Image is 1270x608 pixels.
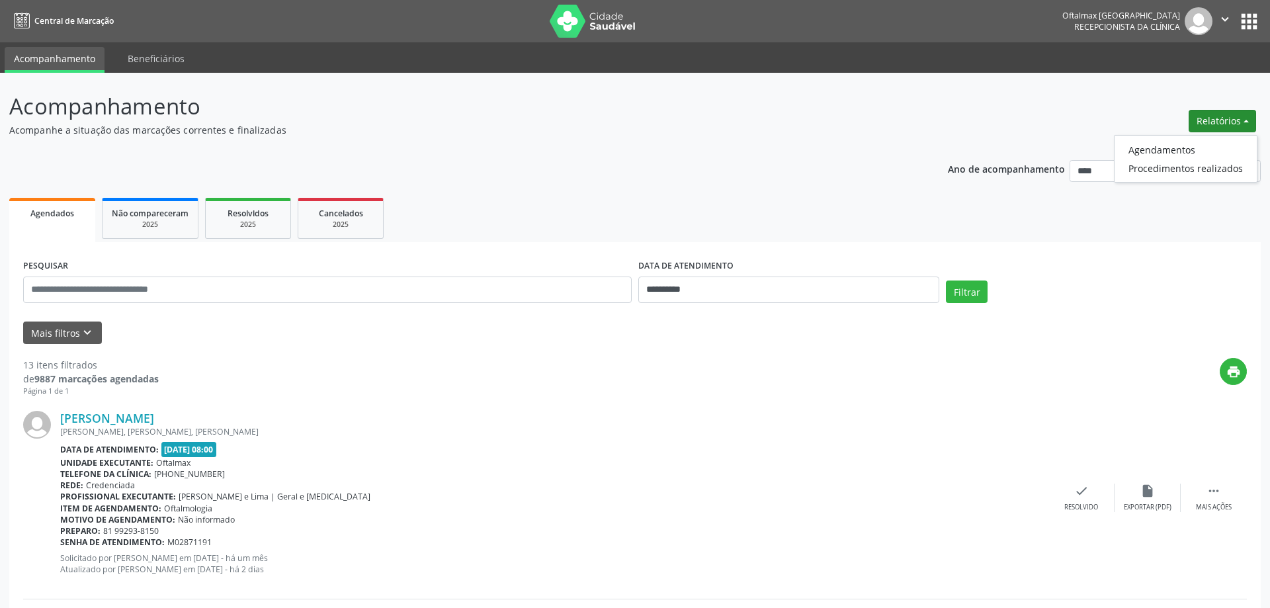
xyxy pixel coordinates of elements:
[1074,484,1089,498] i: check
[164,503,212,514] span: Oftalmologia
[60,411,154,425] a: [PERSON_NAME]
[946,281,988,303] button: Filtrar
[1218,12,1232,26] i: 
[60,552,1048,575] p: Solicitado por [PERSON_NAME] em [DATE] - há um mês Atualizado por [PERSON_NAME] em [DATE] - há 2 ...
[1064,503,1098,512] div: Resolvido
[1212,7,1238,35] button: 
[60,514,175,525] b: Motivo de agendamento:
[60,480,83,491] b: Rede:
[948,160,1065,177] p: Ano de acompanhamento
[319,208,363,219] span: Cancelados
[112,220,189,230] div: 2025
[1114,135,1257,183] ul: Relatórios
[1074,21,1180,32] span: Recepcionista da clínica
[178,514,235,525] span: Não informado
[9,90,885,123] p: Acompanhamento
[60,537,165,548] b: Senha de atendimento:
[103,525,159,537] span: 81 99293-8150
[156,457,190,468] span: Oftalmax
[9,123,885,137] p: Acompanhe a situação das marcações correntes e finalizadas
[23,372,159,386] div: de
[80,326,95,340] i: keyboard_arrow_down
[1115,140,1257,159] a: Agendamentos
[30,208,74,219] span: Agendados
[1226,365,1241,379] i: print
[167,537,212,548] span: M02871191
[23,358,159,372] div: 13 itens filtrados
[118,47,194,70] a: Beneficiários
[60,525,101,537] b: Preparo:
[1196,503,1232,512] div: Mais ações
[34,372,159,385] strong: 9887 marcações agendadas
[161,442,217,457] span: [DATE] 08:00
[23,322,102,345] button: Mais filtroskeyboard_arrow_down
[23,411,51,439] img: img
[228,208,269,219] span: Resolvidos
[60,503,161,514] b: Item de agendamento:
[1238,10,1261,33] button: apps
[5,47,105,73] a: Acompanhamento
[1185,7,1212,35] img: img
[23,256,68,277] label: PESQUISAR
[60,457,153,468] b: Unidade executante:
[154,468,225,480] span: [PHONE_NUMBER]
[1140,484,1155,498] i: insert_drive_file
[1124,503,1171,512] div: Exportar (PDF)
[179,491,370,502] span: [PERSON_NAME] e Lima | Geral e [MEDICAL_DATA]
[60,426,1048,437] div: [PERSON_NAME], [PERSON_NAME], [PERSON_NAME]
[60,444,159,455] b: Data de atendimento:
[112,208,189,219] span: Não compareceram
[1115,159,1257,177] a: Procedimentos realizados
[23,386,159,397] div: Página 1 de 1
[1220,358,1247,385] button: print
[34,15,114,26] span: Central de Marcação
[1062,10,1180,21] div: Oftalmax [GEOGRAPHIC_DATA]
[86,480,135,491] span: Credenciada
[638,256,734,277] label: DATA DE ATENDIMENTO
[1189,110,1256,132] button: Relatórios
[60,468,151,480] b: Telefone da clínica:
[215,220,281,230] div: 2025
[1206,484,1221,498] i: 
[60,491,176,502] b: Profissional executante:
[9,10,114,32] a: Central de Marcação
[308,220,374,230] div: 2025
